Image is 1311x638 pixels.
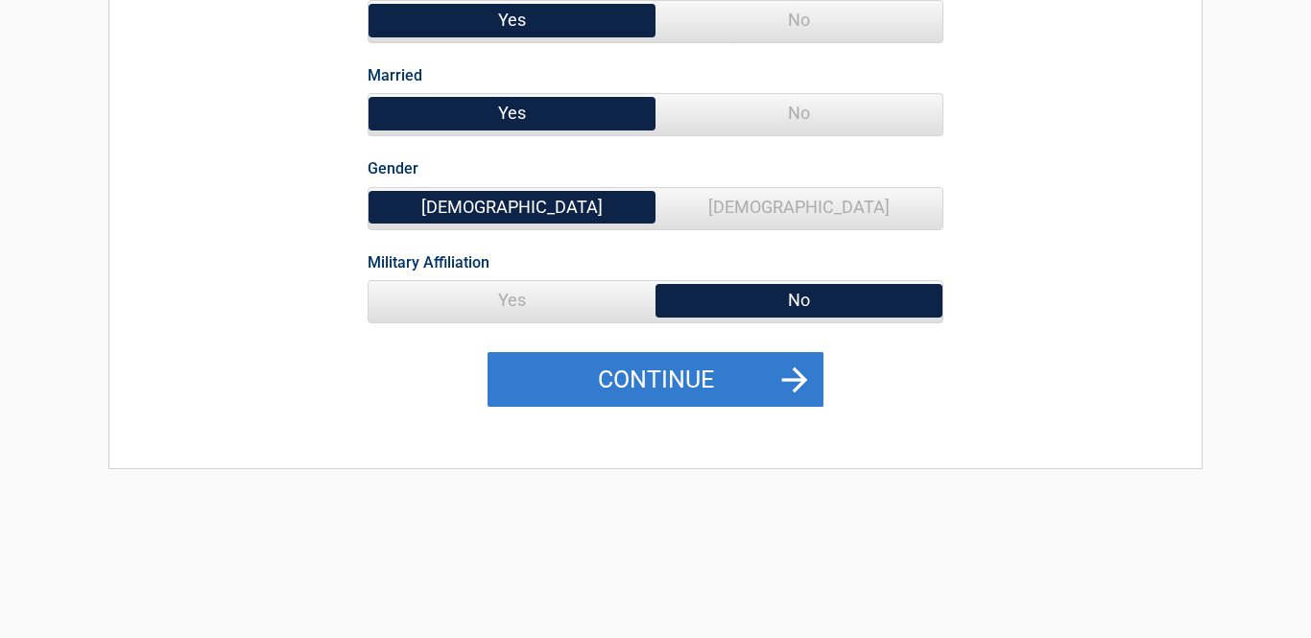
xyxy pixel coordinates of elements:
[368,155,418,181] label: Gender
[369,281,655,319] span: Yes
[368,249,489,275] label: Military Affiliation
[655,94,942,132] span: No
[655,1,942,39] span: No
[369,1,655,39] span: Yes
[488,352,823,408] button: Continue
[369,188,655,226] span: [DEMOGRAPHIC_DATA]
[655,188,942,226] span: [DEMOGRAPHIC_DATA]
[368,62,422,88] label: Married
[655,281,942,319] span: No
[369,94,655,132] span: Yes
